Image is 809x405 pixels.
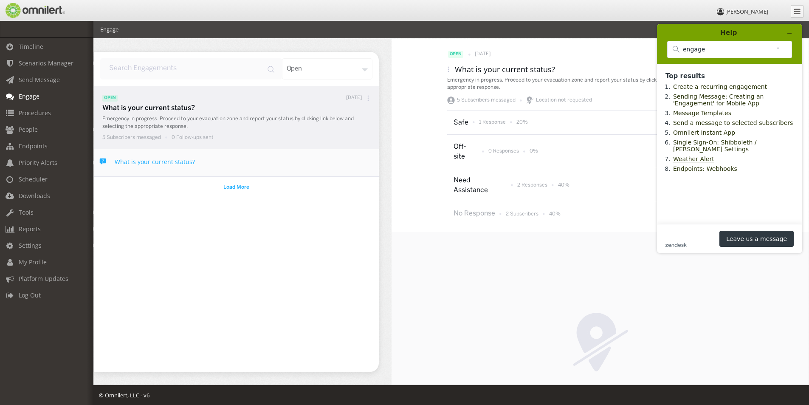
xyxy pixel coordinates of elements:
p: Location not requested [536,96,592,104]
span: Tools [19,208,34,216]
p: Emergency in progress. Proceed to your evacuation zone and report your status by clicking link be... [102,115,375,130]
span: Scheduler [19,175,48,183]
p: No Response [454,209,495,219]
p: Need Assistance [454,176,504,195]
span: Help [19,6,37,14]
span: open [102,95,118,102]
p: What is your current status? [102,104,375,113]
p: 2 Subscribers [506,210,538,218]
div: Emergency in progress. Proceed to your evacuation zone and report your status by clicking link be... [447,76,753,91]
p: Safe [454,118,468,128]
span: © Omnilert, LLC - v6 [99,391,149,399]
h4: What is your current status? [115,158,195,166]
span: [PERSON_NAME] [725,8,768,15]
span: Reports [19,225,41,233]
span: Priority Alerts [19,159,57,167]
p: 0% [530,147,538,155]
span: My Profile [19,258,47,266]
span: Procedures [19,109,51,117]
span: Downloads [19,192,50,200]
iframe: Find more information here [650,17,809,260]
span: Settings [19,241,42,249]
p: 40% [558,181,569,189]
span: Load More [223,184,249,191]
p: 2 Responses [517,181,547,189]
span: Timeline [19,42,43,51]
span: Platform Updates [19,275,68,283]
button: button [220,181,253,194]
p: 40% [549,210,561,218]
span: Send Message [19,76,60,84]
a: Collapse Menu [791,5,803,18]
h3: What is your current status? [455,64,555,74]
span: Scenarios Manager [19,59,73,67]
p: 5 Subscribers messaged [102,134,161,141]
p: 5 Subscribers messaged [457,96,516,104]
span: Engage [19,92,39,100]
p: 0 Follow-ups sent [172,134,214,141]
input: input [100,58,282,79]
span: open [448,51,463,58]
li: Engage [100,25,118,34]
p: 1 Response [479,119,506,126]
span: Log Out [19,291,41,299]
p: [DATE] [346,95,362,102]
p: 20% [516,119,528,126]
p: [DATE] [475,51,490,58]
p: 0 Responses [488,147,519,155]
span: People [19,125,38,133]
span: Endpoints [19,142,48,150]
p: Off-site [454,142,476,162]
img: Omnilert [4,3,65,18]
div: open [282,58,373,79]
